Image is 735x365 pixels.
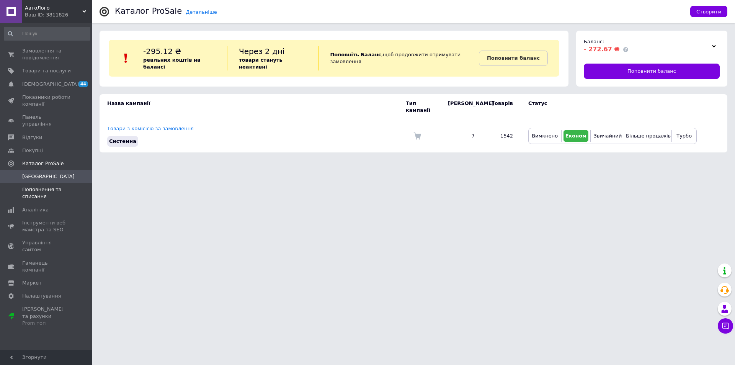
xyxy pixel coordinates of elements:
td: Товарів [482,94,521,119]
button: Вимкнено [531,130,559,142]
b: товари стануть неактивні [239,57,283,70]
button: Створити [690,6,727,17]
span: Управління сайтом [22,239,71,253]
button: Більше продажів [627,130,670,142]
td: Тип кампанії [406,94,440,119]
button: Звичайний [593,130,623,142]
span: [PERSON_NAME] та рахунки [22,306,71,327]
button: Чат з покупцем [718,318,733,334]
span: Баланс: [584,39,604,44]
span: [GEOGRAPHIC_DATA] [22,173,75,180]
span: Товари та послуги [22,67,71,74]
td: Назва кампанії [100,94,406,119]
b: реальних коштів на балансі [143,57,201,70]
span: Поповнити баланс [627,68,676,75]
span: Замовлення та повідомлення [22,47,71,61]
span: Гаманець компанії [22,260,71,273]
a: Детальніше [186,9,217,15]
span: 44 [78,81,88,87]
span: Турбо [676,133,692,139]
td: [PERSON_NAME] [440,94,482,119]
span: Через 2 дні [239,47,285,56]
img: Комісія за замовлення [413,132,421,140]
a: Поповнити баланс [479,51,548,66]
span: АвтоЛого [25,5,82,11]
td: Статус [521,94,697,119]
span: [DEMOGRAPHIC_DATA] [22,81,79,88]
td: 7 [440,119,482,152]
span: Поповнення та списання [22,186,71,200]
span: Звичайний [593,133,622,139]
button: Економ [563,130,588,142]
input: Пошук [4,27,90,41]
b: Поповніть Баланс [330,52,381,57]
span: Економ [565,133,586,139]
img: :exclamation: [120,52,132,64]
div: , щоб продовжити отримувати замовлення [318,46,479,70]
span: Створити [696,9,721,15]
a: Товари з комісією за замовлення [107,126,194,131]
span: Покупці [22,147,43,154]
span: Показники роботи компанії [22,94,71,108]
div: Каталог ProSale [115,7,182,15]
span: Системна [109,138,136,144]
span: Аналітика [22,206,49,213]
span: Вимкнено [532,133,558,139]
span: Налаштування [22,293,61,300]
div: Ваш ID: 3811826 [25,11,92,18]
span: -295.12 ₴ [143,47,181,56]
span: - 272.67 ₴ [584,46,619,53]
span: Більше продажів [626,133,671,139]
button: Турбо [674,130,694,142]
td: 1542 [482,119,521,152]
span: Каталог ProSale [22,160,64,167]
span: Панель управління [22,114,71,128]
span: Маркет [22,280,42,286]
b: Поповнити баланс [487,55,540,61]
a: Поповнити баланс [584,64,720,79]
div: Prom топ [22,320,71,327]
span: Інструменти веб-майстра та SEO [22,219,71,233]
span: Відгуки [22,134,42,141]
